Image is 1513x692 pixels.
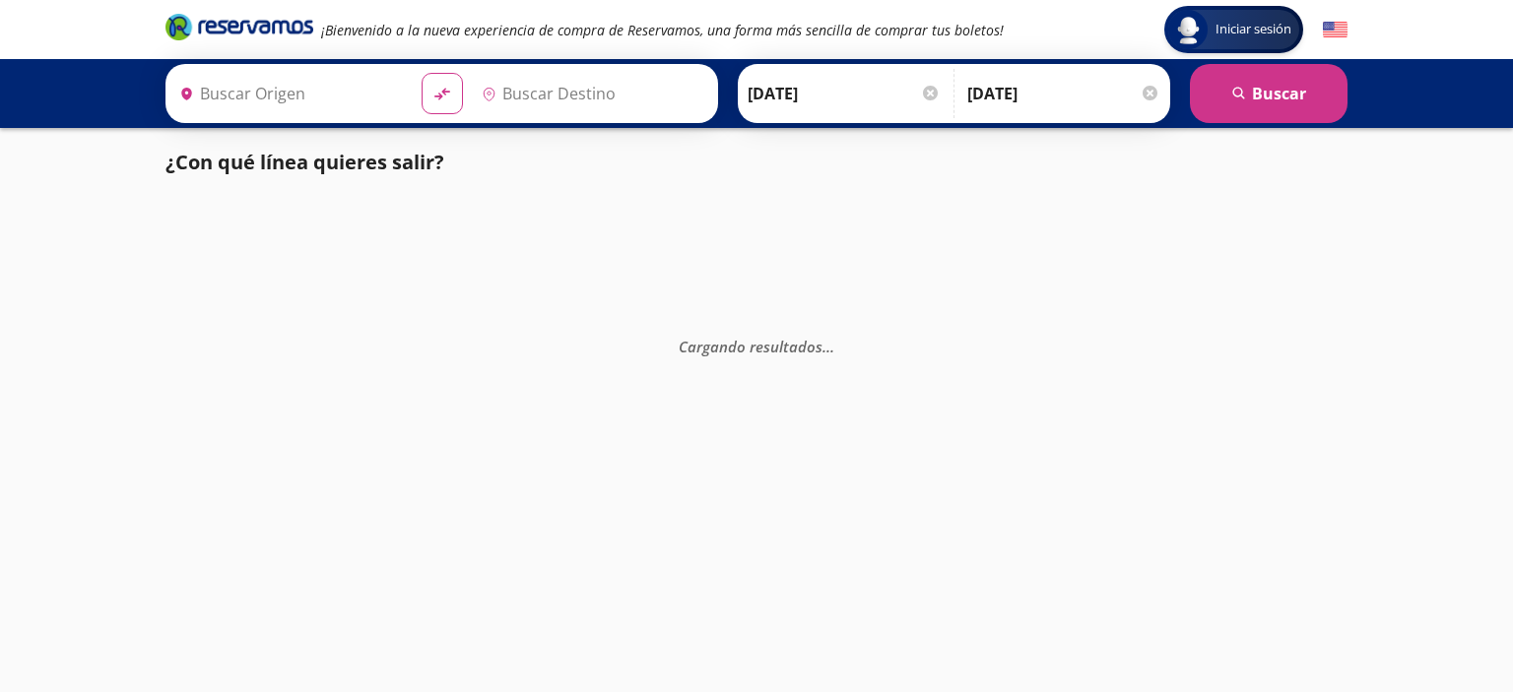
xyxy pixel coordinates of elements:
[165,148,444,177] p: ¿Con qué línea quieres salir?
[474,69,708,118] input: Buscar Destino
[1323,18,1348,42] button: English
[321,21,1004,39] em: ¡Bienvenido a la nueva experiencia de compra de Reservamos, una forma más sencilla de comprar tus...
[967,69,1160,118] input: Opcional
[1208,20,1299,39] span: Iniciar sesión
[826,336,830,355] span: .
[679,336,834,355] em: Cargando resultados
[165,12,313,41] i: Brand Logo
[165,12,313,47] a: Brand Logo
[830,336,834,355] span: .
[822,336,826,355] span: .
[171,69,406,118] input: Buscar Origen
[1190,64,1348,123] button: Buscar
[748,69,941,118] input: Elegir Fecha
